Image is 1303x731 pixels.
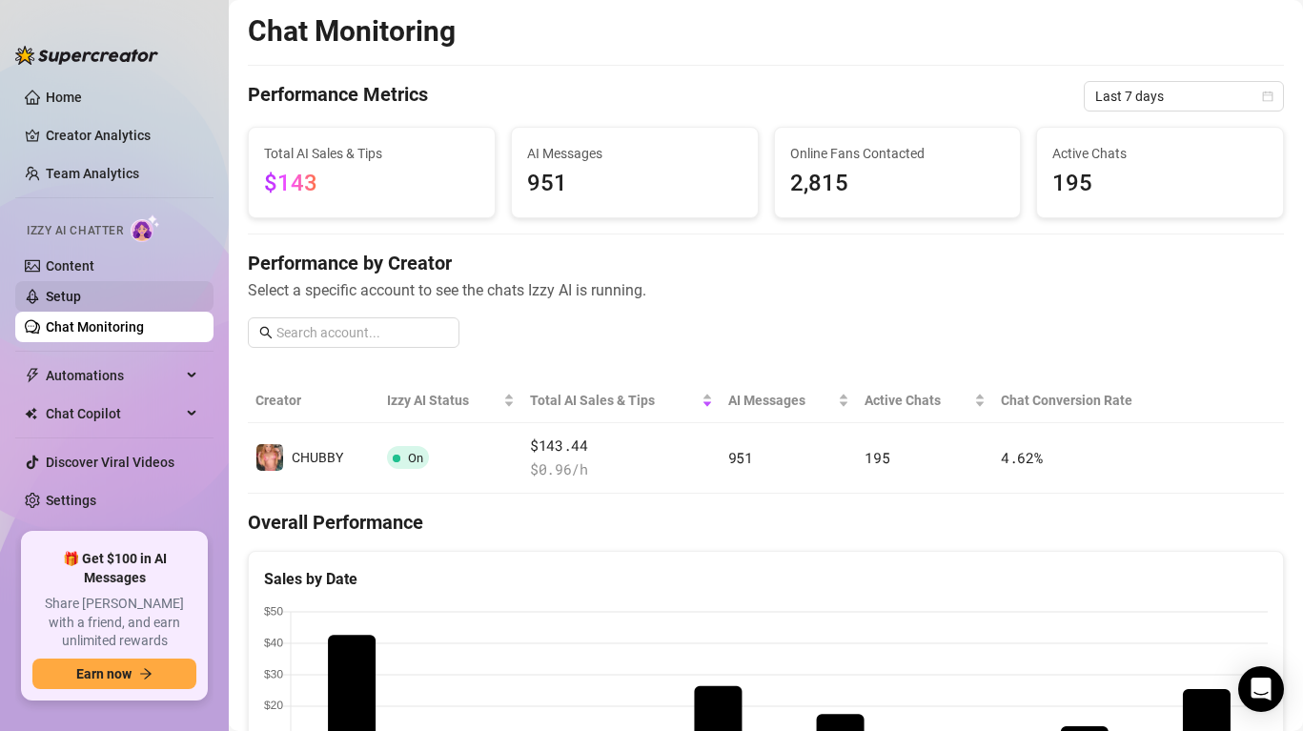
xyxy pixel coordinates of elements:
div: Sales by Date [264,567,1268,591]
span: 195 [1052,166,1268,202]
th: Total AI Sales & Tips [522,378,721,423]
span: 951 [728,448,753,467]
h4: Performance Metrics [248,81,428,112]
button: Earn nowarrow-right [32,659,196,689]
span: Chat Copilot [46,398,181,429]
span: Earn now [76,666,132,681]
h4: Overall Performance [248,509,1284,536]
a: Home [46,90,82,105]
span: CHUBBY [292,450,343,465]
img: CHUBBY [256,444,283,471]
span: AI Messages [527,143,743,164]
h4: Performance by Creator [248,250,1284,276]
span: $ 0.96 /h [530,458,713,481]
span: $143.44 [530,435,713,457]
span: Active Chats [1052,143,1268,164]
a: Content [46,258,94,274]
th: Creator [248,378,379,423]
span: 4.62 % [1001,448,1043,467]
span: On [408,451,423,465]
img: AI Chatter [131,214,160,242]
a: Settings [46,493,96,508]
span: 195 [865,448,889,467]
span: Total AI Sales & Tips [530,390,698,411]
span: Automations [46,360,181,391]
th: AI Messages [721,378,858,423]
span: Izzy AI Chatter [27,222,123,240]
span: Last 7 days [1095,82,1272,111]
span: arrow-right [139,667,153,680]
span: Izzy AI Status [387,390,499,411]
a: Setup [46,289,81,304]
img: Chat Copilot [25,407,37,420]
h2: Chat Monitoring [248,13,456,50]
span: Select a specific account to see the chats Izzy AI is running. [248,278,1284,302]
a: Chat Monitoring [46,319,144,335]
span: Share [PERSON_NAME] with a friend, and earn unlimited rewards [32,595,196,651]
span: 951 [527,166,743,202]
a: Creator Analytics [46,120,198,151]
span: $143 [264,170,317,196]
span: Online Fans Contacted [790,143,1006,164]
span: 2,815 [790,166,1006,202]
a: Discover Viral Videos [46,455,174,470]
span: Active Chats [865,390,970,411]
input: Search account... [276,322,448,343]
th: Chat Conversion Rate [993,378,1180,423]
span: search [259,326,273,339]
span: Total AI Sales & Tips [264,143,479,164]
div: Open Intercom Messenger [1238,666,1284,712]
span: calendar [1262,91,1273,102]
a: Team Analytics [46,166,139,181]
span: 🎁 Get $100 in AI Messages [32,550,196,587]
span: thunderbolt [25,368,40,383]
th: Izzy AI Status [379,378,522,423]
th: Active Chats [857,378,993,423]
span: AI Messages [728,390,835,411]
img: logo-BBDzfeDw.svg [15,46,158,65]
